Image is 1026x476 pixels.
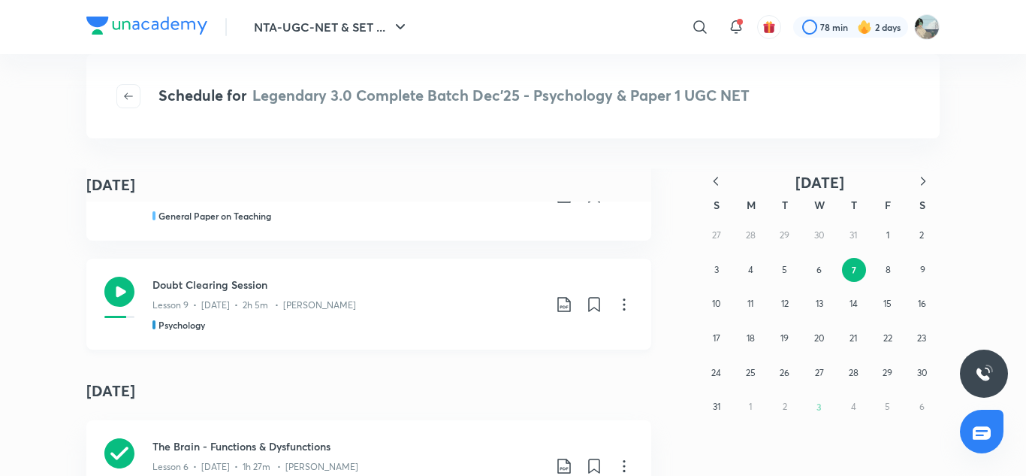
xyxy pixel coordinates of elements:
button: August 13, 2025 [807,292,831,316]
button: August 16, 2025 [910,292,934,316]
button: avatar [757,15,781,39]
img: avatar [762,20,776,34]
abbr: August 30, 2025 [917,367,927,378]
a: Company Logo [86,17,207,38]
abbr: August 24, 2025 [711,367,721,378]
button: NTA-UGC-NET & SET ... [245,12,418,42]
button: August 4, 2025 [738,258,762,282]
abbr: August 17, 2025 [713,332,720,344]
button: August 14, 2025 [841,292,865,316]
abbr: August 2, 2025 [919,229,924,241]
button: August 19, 2025 [773,326,797,350]
abbr: August 6, 2025 [816,264,822,275]
abbr: Monday [747,198,756,212]
h3: The Brain - Functions & Dysfunctions [152,438,543,454]
abbr: August 3, 2025 [714,264,719,275]
button: August 1, 2025 [876,223,900,247]
h5: General Paper on Teaching [158,209,271,223]
button: August 18, 2025 [738,326,762,350]
abbr: Sunday [714,198,720,212]
img: ttu [975,365,993,383]
button: August 10, 2025 [705,292,729,316]
button: August 28, 2025 [841,361,865,385]
abbr: Friday [885,198,891,212]
abbr: August 8, 2025 [886,264,891,275]
abbr: August 4, 2025 [748,264,753,275]
button: August 8, 2025 [877,258,901,282]
abbr: August 5, 2025 [782,264,787,275]
abbr: August 26, 2025 [780,367,789,378]
abbr: August 27, 2025 [815,367,824,378]
button: August 22, 2025 [876,326,900,350]
abbr: August 1, 2025 [886,229,889,241]
p: Lesson 9 • [DATE] • 2h 5m • [PERSON_NAME] [152,299,356,312]
button: August 7, 2025 [842,258,866,282]
button: August 24, 2025 [705,361,729,385]
button: August 12, 2025 [773,292,797,316]
abbr: August 11, 2025 [747,298,753,309]
abbr: August 28, 2025 [849,367,859,378]
abbr: Tuesday [782,198,788,212]
abbr: August 18, 2025 [747,332,755,344]
button: August 21, 2025 [841,326,865,350]
img: streak [857,20,872,35]
abbr: Saturday [919,198,925,212]
img: Company Logo [86,17,207,35]
abbr: August 7, 2025 [852,264,856,276]
abbr: August 12, 2025 [781,298,789,309]
button: August 26, 2025 [773,361,797,385]
span: Legendary 3.0 Complete Batch Dec'25 - Psychology & Paper 1 UGC NET [252,85,750,105]
abbr: August 13, 2025 [816,298,823,309]
h4: Schedule for [158,84,750,108]
img: Sanskrati Shresth [914,14,940,40]
h4: [DATE] [86,368,651,414]
abbr: August 31, 2025 [713,401,720,412]
button: August 23, 2025 [910,326,934,350]
h5: Psychology [158,318,205,332]
button: [DATE] [732,173,907,192]
button: August 30, 2025 [910,361,934,385]
button: August 31, 2025 [705,395,729,419]
button: August 9, 2025 [910,258,934,282]
button: August 29, 2025 [876,361,900,385]
button: August 5, 2025 [773,258,797,282]
h4: [DATE] [86,174,135,196]
p: Lesson 6 • [DATE] • 1h 27m • [PERSON_NAME] [152,460,358,474]
button: August 2, 2025 [910,223,934,247]
abbr: August 19, 2025 [780,332,789,344]
abbr: Wednesday [814,198,825,212]
abbr: August 21, 2025 [849,332,857,344]
abbr: August 22, 2025 [883,332,892,344]
abbr: August 15, 2025 [883,298,892,309]
abbr: August 16, 2025 [918,298,926,309]
button: August 11, 2025 [738,292,762,316]
button: August 3, 2025 [705,258,729,282]
abbr: August 29, 2025 [883,367,892,378]
abbr: August 23, 2025 [917,332,926,344]
abbr: August 14, 2025 [849,298,858,309]
abbr: Thursday [851,198,857,212]
abbr: August 10, 2025 [712,298,720,309]
h3: Doubt Clearing Session [152,277,543,293]
button: August 15, 2025 [876,292,900,316]
a: Doubt Clearing SessionLesson 9 • [DATE] • 2h 5m • [PERSON_NAME]Psychology [86,259,651,350]
span: [DATE] [795,172,844,193]
abbr: August 9, 2025 [920,264,925,275]
abbr: August 25, 2025 [746,367,756,378]
button: August 6, 2025 [807,258,831,282]
button: August 20, 2025 [807,326,831,350]
abbr: August 20, 2025 [814,332,824,344]
button: August 17, 2025 [705,326,729,350]
button: August 25, 2025 [738,361,762,385]
button: August 27, 2025 [807,361,831,385]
